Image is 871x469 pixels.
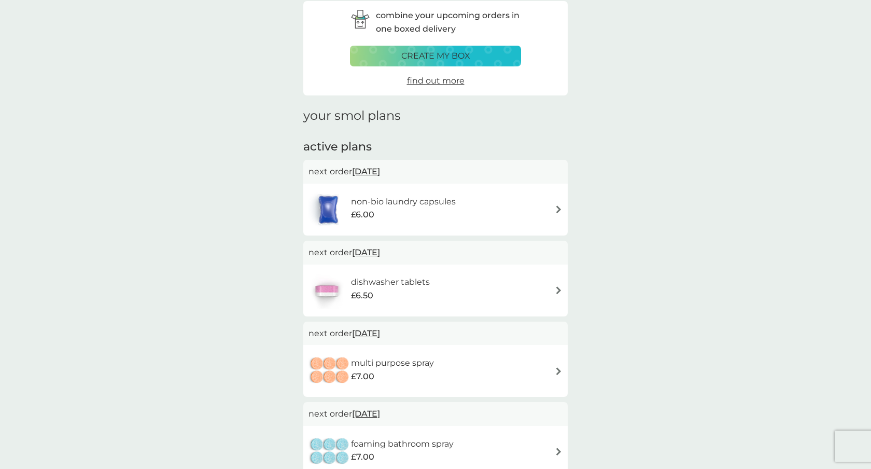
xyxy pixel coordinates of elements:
span: £7.00 [351,370,374,383]
img: dishwasher tablets [308,272,345,309]
p: combine your upcoming orders in one boxed delivery [376,9,521,35]
h2: active plans [303,139,568,155]
p: next order [308,246,563,259]
span: [DATE] [352,242,380,263]
img: arrow right [555,205,563,213]
span: [DATE] [352,161,380,182]
span: £6.50 [351,289,373,302]
img: non-bio laundry capsules [308,191,348,228]
span: £7.00 [351,450,374,464]
h6: foaming bathroom spray [351,437,454,451]
p: next order [308,327,563,340]
span: [DATE] [352,323,380,343]
img: arrow right [555,286,563,294]
p: next order [308,407,563,421]
h6: multi purpose spray [351,356,434,370]
img: arrow right [555,448,563,456]
h6: dishwasher tablets [351,275,430,289]
span: [DATE] [352,404,380,424]
img: multi purpose spray [308,353,351,389]
span: find out more [407,76,465,86]
p: next order [308,165,563,178]
button: create my box [350,46,521,66]
p: create my box [401,49,470,63]
h6: non-bio laundry capsules [351,195,456,209]
a: find out more [407,74,465,88]
span: £6.00 [351,208,374,222]
h1: your smol plans [303,108,568,123]
img: arrow right [555,367,563,375]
